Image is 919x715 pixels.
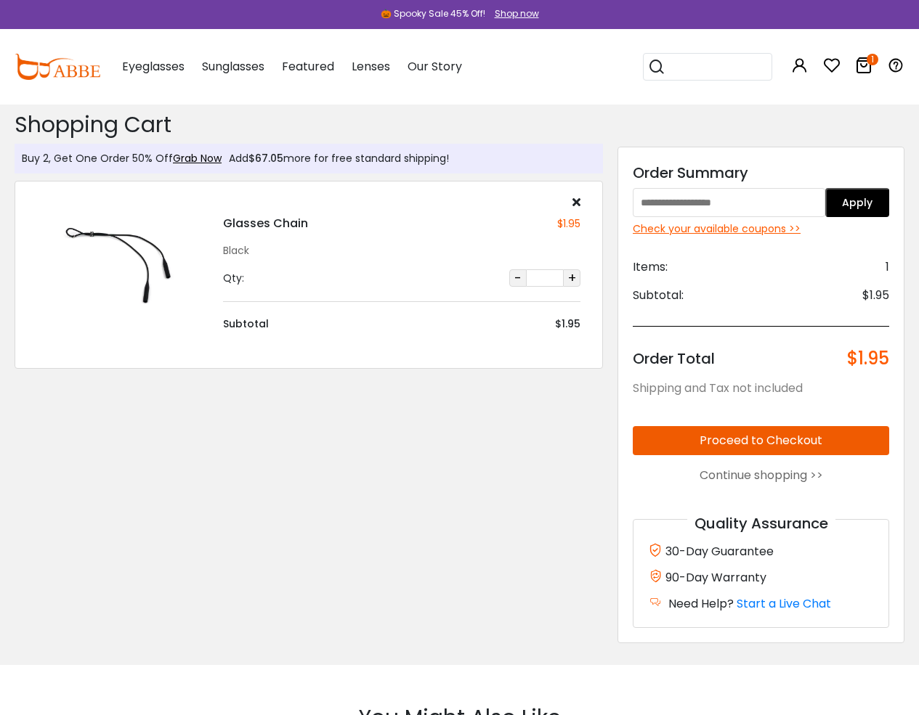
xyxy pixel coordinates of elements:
span: Sunglasses [202,58,264,75]
a: 1 [855,60,873,76]
a: Grab Now [173,151,222,166]
div: Black [223,243,580,258]
div: Add more for free standard shipping! [222,151,449,166]
button: Proceed to Checkout [633,426,889,455]
div: 90-Day Warranty [648,568,874,587]
div: $1.95 [555,316,580,332]
span: Lenses [352,58,390,75]
button: - [509,269,527,287]
button: Apply [825,188,889,217]
div: $1.95 [557,216,580,232]
h2: Shopping Cart [15,112,603,138]
span: 1 [886,258,889,276]
span: Featured [282,58,334,75]
div: Buy 2, Get One Order 50% Off [22,151,222,166]
div: 🎃 Spooky Sale 45% Off! [381,7,485,20]
img: abbeglasses.com [15,54,100,80]
a: Continue shopping >> [700,467,823,483]
span: $67.05 [248,151,283,166]
span: Need Help? [668,595,734,612]
h4: Glasses Chain [223,215,308,232]
a: Start a Live Chat [737,595,831,612]
div: 30-Day Guarantee [648,542,874,560]
div: Shipping and Tax not included [633,380,889,397]
i: 1 [867,54,878,65]
img: Glasses Chain [37,221,209,307]
span: Eyeglasses [122,58,185,75]
span: Our Story [408,58,462,75]
span: $1.95 [847,348,889,369]
div: Qty: [223,271,244,286]
span: $1.95 [862,287,889,304]
span: Order Total [633,348,715,369]
span: Subtotal: [633,287,684,304]
span: Quality Assurance [687,513,835,534]
a: Shop now [487,7,539,20]
div: Subtotal [223,316,269,332]
div: Check your available coupons >> [633,221,889,237]
button: + [563,269,580,287]
div: Order Summary [633,162,889,184]
div: Shop now [495,7,539,20]
span: Items: [633,258,668,276]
